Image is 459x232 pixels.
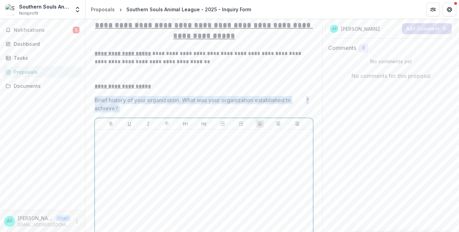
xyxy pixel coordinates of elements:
h2: Comments [328,45,356,51]
button: Open entity switcher [73,3,82,16]
button: Bold [107,120,115,128]
div: Anna Shepard [332,27,336,30]
p: [PERSON_NAME] [341,25,380,32]
button: Get Help [443,3,456,16]
p: User [56,215,70,221]
img: Southern Souls Animal League [5,4,16,15]
button: Underline [125,120,134,128]
span: Nonprofit [19,10,38,16]
div: Tasks [14,54,77,62]
a: Documents [3,80,82,92]
div: Southern Souls Animal League [19,3,70,10]
p: No comments yet [328,58,454,65]
button: Align Left [256,120,264,128]
button: Bullet List [219,120,227,128]
button: Ordered List [237,120,245,128]
div: Proposals [91,6,115,13]
div: Documents [14,82,77,90]
div: Dashboard [14,40,77,47]
button: Italicize [144,120,152,128]
div: Anna Shepard [7,219,13,223]
button: Partners [426,3,440,16]
span: 0 [362,45,365,51]
p: [EMAIL_ADDRESS][DOMAIN_NAME] [18,222,70,228]
a: Dashboard [3,38,82,50]
button: Heading 2 [200,120,208,128]
span: Notifications [14,27,73,33]
p: No comments for this proposal [351,72,431,80]
button: Add Comment [402,23,452,34]
span: 2 [73,27,80,33]
p: [PERSON_NAME] [18,215,53,222]
a: Proposals [3,66,82,78]
button: More [73,217,81,226]
button: Align Center [274,120,282,128]
p: Brief history of your organization. What was your organization established to achieve? [95,96,303,112]
button: Strike [163,120,171,128]
button: Notifications2 [3,25,82,36]
a: Tasks [3,52,82,64]
nav: breadcrumb [88,4,254,14]
a: Proposals [88,4,117,14]
button: Heading 1 [181,120,190,128]
div: Proposals [14,68,77,76]
button: Align Right [293,120,301,128]
div: Southern Souls Animal League - 2025 - Inquiry Form [126,6,251,13]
